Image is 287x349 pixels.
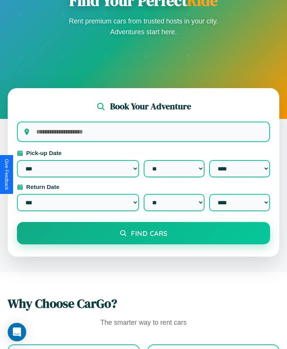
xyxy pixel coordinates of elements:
[17,150,270,156] label: Pick-up Date
[4,159,9,190] div: Give Feedback
[110,100,191,112] h2: Book Your Adventure
[67,16,221,37] p: Rent premium cars from trusted hosts in your city. Adventures start here.
[8,323,26,341] div: Open Intercom Messenger
[8,317,279,329] p: The smarter way to rent cars
[8,295,279,312] h2: Why Choose CarGo?
[17,222,270,244] button: Find Cars
[17,184,270,190] label: Return Date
